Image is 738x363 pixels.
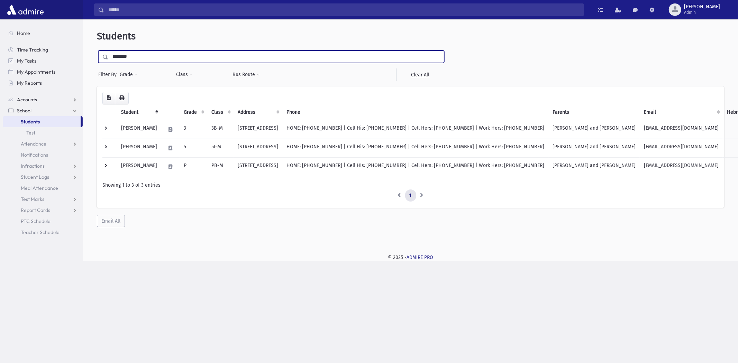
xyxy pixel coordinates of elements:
[3,44,83,55] a: Time Tracking
[3,138,83,149] a: Attendance
[21,152,48,158] span: Notifications
[6,3,45,17] img: AdmirePro
[405,189,416,202] a: 1
[3,216,83,227] a: PTC Schedule
[117,104,161,120] th: Student: activate to sort column descending
[3,94,83,105] a: Accounts
[21,174,49,180] span: Student Logs
[117,139,161,157] td: [PERSON_NAME]
[548,104,640,120] th: Parents
[407,254,433,260] a: ADMIRE PRO
[176,68,193,81] button: Class
[3,227,83,238] a: Teacher Schedule
[3,205,83,216] a: Report Cards
[3,171,83,183] a: Student Logs
[640,157,723,176] td: [EMAIL_ADDRESS][DOMAIN_NAME]
[119,68,138,81] button: Grade
[102,92,115,104] button: CSV
[102,181,719,189] div: Showing 1 to 3 of 3 entries
[17,80,42,86] span: My Reports
[640,120,723,139] td: [EMAIL_ADDRESS][DOMAIN_NAME]
[3,149,83,160] a: Notifications
[640,139,723,157] td: [EMAIL_ADDRESS][DOMAIN_NAME]
[98,71,119,78] span: Filter By
[21,196,44,202] span: Test Marks
[180,104,207,120] th: Grade: activate to sort column ascending
[640,104,723,120] th: Email: activate to sort column ascending
[21,218,51,224] span: PTC Schedule
[684,10,720,15] span: Admin
[207,139,234,157] td: 5I-M
[234,157,282,176] td: [STREET_ADDRESS]
[97,215,125,227] button: Email All
[180,157,207,176] td: P
[548,120,640,139] td: [PERSON_NAME] and [PERSON_NAME]
[207,104,234,120] th: Class: activate to sort column ascending
[17,69,55,75] span: My Appointments
[94,254,727,261] div: © 2025 -
[233,68,261,81] button: Bus Route
[21,207,50,213] span: Report Cards
[3,66,83,77] a: My Appointments
[17,58,36,64] span: My Tasks
[282,139,548,157] td: HOME: [PHONE_NUMBER] | Cell His: [PHONE_NUMBER] | Cell Hers: [PHONE_NUMBER] | Work Hers: [PHONE_N...
[234,139,282,157] td: [STREET_ADDRESS]
[117,157,161,176] td: [PERSON_NAME]
[21,229,60,235] span: Teacher Schedule
[234,104,282,120] th: Address: activate to sort column ascending
[3,127,83,138] a: Test
[3,105,83,116] a: School
[3,55,83,66] a: My Tasks
[396,68,444,81] a: Clear All
[684,4,720,10] span: [PERSON_NAME]
[17,96,37,103] span: Accounts
[3,116,81,127] a: Students
[207,120,234,139] td: 3B-M
[282,157,548,176] td: HOME: [PHONE_NUMBER] | Cell His: [PHONE_NUMBER] | Cell Hers: [PHONE_NUMBER] | Work Hers: [PHONE_N...
[17,30,30,36] span: Home
[282,104,548,120] th: Phone
[180,120,207,139] td: 3
[3,194,83,205] a: Test Marks
[17,108,31,114] span: School
[548,139,640,157] td: [PERSON_NAME] and [PERSON_NAME]
[180,139,207,157] td: 5
[234,120,282,139] td: [STREET_ADDRESS]
[3,183,83,194] a: Meal Attendance
[97,30,136,42] span: Students
[548,157,640,176] td: [PERSON_NAME] and [PERSON_NAME]
[21,163,45,169] span: Infractions
[21,141,46,147] span: Attendance
[21,119,40,125] span: Students
[17,47,48,53] span: Time Tracking
[3,77,83,89] a: My Reports
[117,120,161,139] td: [PERSON_NAME]
[21,185,58,191] span: Meal Attendance
[115,92,129,104] button: Print
[282,120,548,139] td: HOME: [PHONE_NUMBER] | Cell His: [PHONE_NUMBER] | Cell Hers: [PHONE_NUMBER] | Work Hers: [PHONE_N...
[104,3,584,16] input: Search
[207,157,234,176] td: PB-M
[3,28,83,39] a: Home
[3,160,83,171] a: Infractions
